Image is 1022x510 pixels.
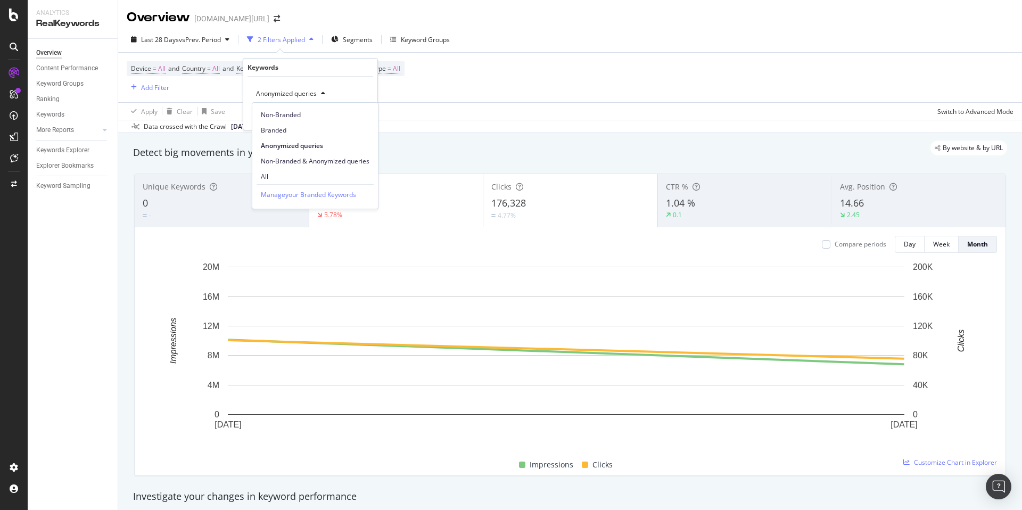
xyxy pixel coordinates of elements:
[261,157,369,166] span: Non-Branded & Anonymized queries
[891,420,917,429] text: [DATE]
[913,381,928,390] text: 40K
[491,196,526,209] span: 176,328
[930,141,1007,155] div: legacy label
[36,160,110,171] a: Explorer Bookmarks
[179,35,221,44] span: vs Prev. Period
[36,180,110,192] a: Keyword Sampling
[904,240,916,249] div: Day
[203,292,219,301] text: 16M
[274,15,280,22] div: arrow-right-arrow-left
[203,262,219,272] text: 20M
[131,64,151,73] span: Device
[327,31,377,48] button: Segments
[943,145,1003,151] span: By website & by URL
[168,64,179,73] span: and
[933,240,950,249] div: Week
[143,196,148,209] span: 0
[666,182,688,192] span: CTR %
[388,64,391,73] span: =
[149,211,151,220] div: -
[248,111,281,121] button: Cancel
[36,78,84,89] div: Keyword Groups
[153,64,156,73] span: =
[986,474,1011,499] div: Open Intercom Messenger
[162,103,193,120] button: Clear
[925,236,959,253] button: Week
[343,35,373,44] span: Segments
[36,94,110,105] a: Ranking
[261,189,356,200] div: Manage your Branded Keywords
[673,210,682,219] div: 0.1
[36,9,109,18] div: Analytics
[401,35,450,44] div: Keyword Groups
[261,110,369,120] span: Non-Branded
[895,236,925,253] button: Day
[36,47,110,59] a: Overview
[36,125,74,136] div: More Reports
[243,31,318,48] button: 2 Filters Applied
[222,64,234,73] span: and
[937,107,1013,116] div: Switch to Advanced Mode
[957,330,966,352] text: Clicks
[215,420,241,429] text: [DATE]
[498,211,516,220] div: 4.77%
[36,125,100,136] a: More Reports
[913,292,933,301] text: 160K
[231,122,252,131] span: 2025 Sep. 12th
[143,182,205,192] span: Unique Keywords
[208,381,219,390] text: 4M
[252,89,317,98] span: Anonymized queries
[36,109,110,120] a: Keywords
[127,81,169,94] button: Add Filter
[835,240,886,249] div: Compare periods
[666,196,695,209] span: 1.04 %
[143,214,147,217] img: Equal
[236,64,265,73] span: Keywords
[36,160,94,171] div: Explorer Bookmarks
[36,94,60,105] div: Ranking
[182,64,205,73] span: Country
[933,103,1013,120] button: Switch to Advanced Mode
[491,182,512,192] span: Clicks
[913,410,918,419] text: 0
[36,63,98,74] div: Content Performance
[158,61,166,76] span: All
[913,322,933,331] text: 120K
[177,107,193,116] div: Clear
[592,458,613,471] span: Clicks
[36,145,110,156] a: Keywords Explorer
[324,210,342,219] div: 5.78%
[141,83,169,92] div: Add Filter
[252,85,329,102] button: Anonymized queries
[169,318,178,364] text: Impressions
[127,9,190,27] div: Overview
[133,490,1007,504] div: Investigate your changes in keyword performance
[141,107,158,116] div: Apply
[913,351,928,360] text: 80K
[127,103,158,120] button: Apply
[197,103,225,120] button: Save
[215,410,219,419] text: 0
[386,31,454,48] button: Keyword Groups
[208,351,219,360] text: 8M
[211,107,225,116] div: Save
[203,322,219,331] text: 12M
[248,63,278,72] div: Keywords
[530,458,573,471] span: Impressions
[194,13,269,24] div: [DOMAIN_NAME][URL]
[36,145,89,156] div: Keywords Explorer
[967,240,988,249] div: Month
[491,214,496,217] img: Equal
[840,182,885,192] span: Avg. Position
[143,261,989,446] svg: A chart.
[144,122,227,131] div: Data crossed with the Crawl
[393,61,400,76] span: All
[36,63,110,74] a: Content Performance
[261,141,369,151] span: Anonymized queries
[36,109,64,120] div: Keywords
[914,458,997,467] span: Customize Chart in Explorer
[36,78,110,89] a: Keyword Groups
[840,196,864,209] span: 14.66
[258,35,305,44] div: 2 Filters Applied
